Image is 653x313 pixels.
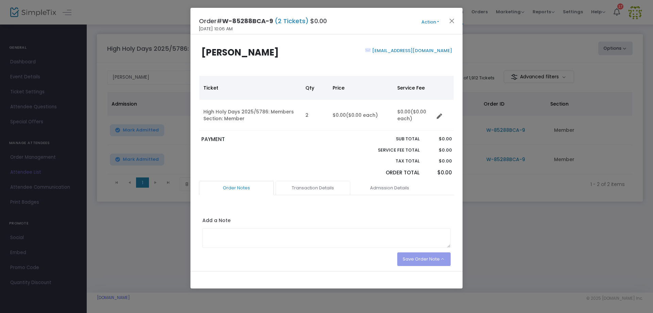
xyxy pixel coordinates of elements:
p: Order Total [362,169,420,177]
span: ($0.00 each) [346,112,378,119]
p: PAYMENT [201,136,323,143]
label: Add a Note [202,217,231,226]
b: [PERSON_NAME] [201,46,279,59]
div: Data table [199,76,454,131]
th: Qty [301,76,329,100]
span: ($0.00 each) [397,108,426,122]
p: Tax Total [362,158,420,165]
button: Close [448,16,456,25]
td: 2 [301,100,329,131]
button: Action [410,18,451,26]
a: Admission Details [352,181,427,195]
a: Order Notes [199,181,274,195]
th: Ticket [199,76,301,100]
th: Price [329,76,393,100]
p: Sub total [362,136,420,142]
p: $0.00 [426,136,452,142]
p: $0.00 [426,169,452,177]
p: $0.00 [426,147,452,154]
p: Service Fee Total [362,147,420,154]
span: (2 Tickets) [273,17,310,25]
p: $0.00 [426,158,452,165]
span: [DATE] 10:06 AM [199,26,233,32]
td: $0.00 [329,100,393,131]
span: W-85288BCA-9 [222,17,273,25]
a: [EMAIL_ADDRESS][DOMAIN_NAME] [371,47,452,54]
h4: Order# $0.00 [199,16,327,26]
td: $0.00 [393,100,434,131]
th: Service Fee [393,76,434,100]
a: Transaction Details [275,181,350,195]
td: High Holy Days 2025/5786: Members Section: Member [199,100,301,131]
